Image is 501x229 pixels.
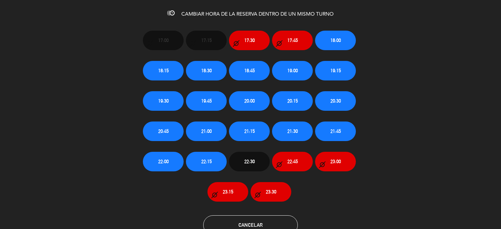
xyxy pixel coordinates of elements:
[229,122,270,141] button: 21:15
[272,61,313,80] button: 19:00
[229,31,270,50] button: 17:30
[207,182,248,202] button: 23:15
[143,31,184,50] button: 17:00
[272,152,313,171] button: 22:45
[201,67,212,74] span: 18:30
[158,97,169,105] span: 19:30
[287,36,298,44] span: 17:45
[143,91,184,111] button: 19:30
[244,158,255,165] span: 22:30
[229,61,270,80] button: 18:45
[186,122,227,141] button: 21:00
[143,122,184,141] button: 20:45
[272,122,313,141] button: 21:30
[186,91,227,111] button: 19:45
[330,67,341,74] span: 19:15
[315,91,356,111] button: 20:30
[315,152,356,171] button: 23:00
[330,158,341,165] span: 23:00
[158,36,169,44] span: 17:00
[315,31,356,50] button: 18:00
[158,67,169,74] span: 18:15
[186,152,227,171] button: 22:15
[287,158,298,165] span: 22:45
[143,152,184,171] button: 22:00
[244,97,255,105] span: 20:00
[186,31,227,50] button: 17:15
[287,97,298,105] span: 20:15
[223,188,233,195] span: 23:15
[158,158,169,165] span: 22:00
[229,152,270,171] button: 22:30
[272,31,313,50] button: 17:45
[287,127,298,135] span: 21:30
[315,61,356,80] button: 19:15
[330,127,341,135] span: 21:45
[330,36,341,44] span: 18:00
[244,67,255,74] span: 18:45
[186,61,227,80] button: 18:30
[244,36,255,44] span: 17:30
[201,36,212,44] span: 17:15
[143,61,184,80] button: 18:15
[315,122,356,141] button: 21:45
[238,222,263,228] span: Cancelar
[201,158,212,165] span: 22:15
[266,188,276,195] span: 23:30
[181,12,334,17] span: CAMBIAR HORA DE LA RESERVA DENTRO DE UN MISMO TURNO
[330,97,341,105] span: 20:30
[244,127,255,135] span: 21:15
[229,91,270,111] button: 20:00
[201,127,212,135] span: 21:00
[272,91,313,111] button: 20:15
[250,182,291,202] button: 23:30
[201,97,212,105] span: 19:45
[158,127,169,135] span: 20:45
[287,67,298,74] span: 19:00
